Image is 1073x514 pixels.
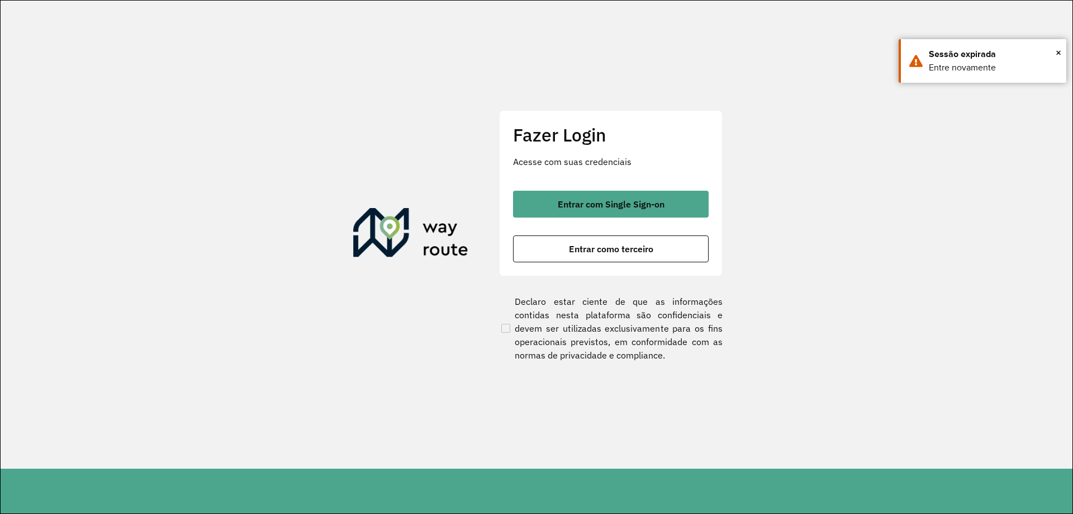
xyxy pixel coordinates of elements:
p: Acesse com suas credenciais [513,155,709,168]
span: Entrar como terceiro [569,244,653,253]
span: × [1056,44,1061,61]
button: Close [1056,44,1061,61]
span: Entrar com Single Sign-on [558,200,664,209]
div: Entre novamente [929,61,1058,74]
div: Sessão expirada [929,48,1058,61]
img: Roteirizador AmbevTech [353,208,468,262]
button: button [513,191,709,218]
h2: Fazer Login [513,124,709,145]
label: Declaro estar ciente de que as informações contidas nesta plataforma são confidenciais e devem se... [499,295,723,362]
button: button [513,235,709,262]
